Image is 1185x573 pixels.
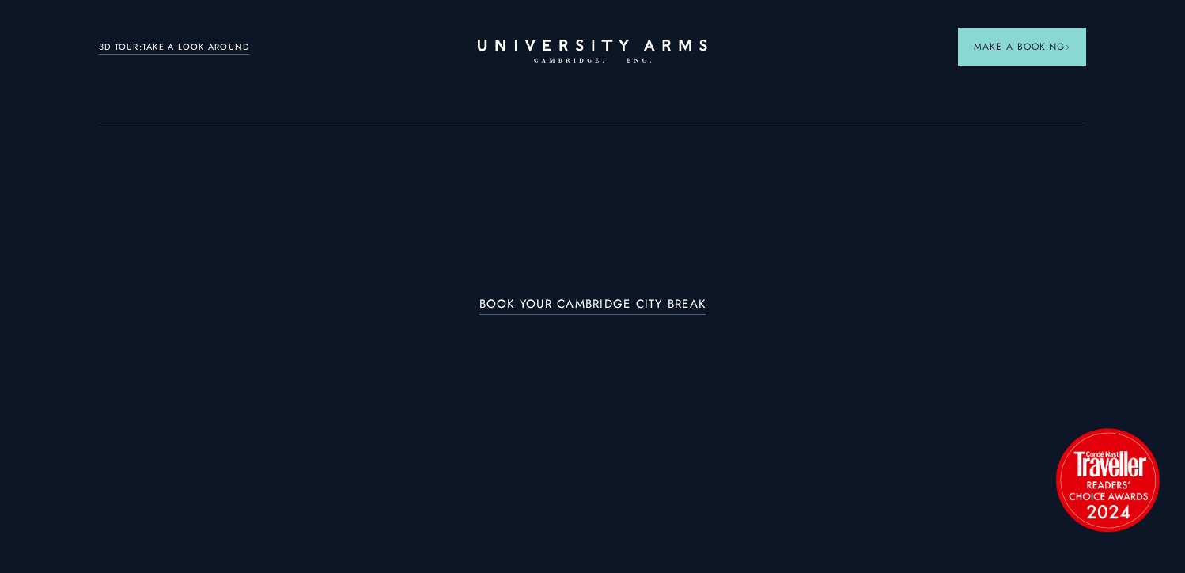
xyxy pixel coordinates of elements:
span: Make a Booking [974,40,1070,54]
img: Arrow icon [1065,44,1070,50]
button: Make a BookingArrow icon [958,28,1086,66]
a: Home [478,40,707,64]
a: BOOK YOUR CAMBRIDGE CITY BREAK [479,298,706,316]
a: 3D TOUR:TAKE A LOOK AROUND [99,40,250,55]
img: image-2524eff8f0c5d55edbf694693304c4387916dea5-1501x1501-png [1048,420,1167,539]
